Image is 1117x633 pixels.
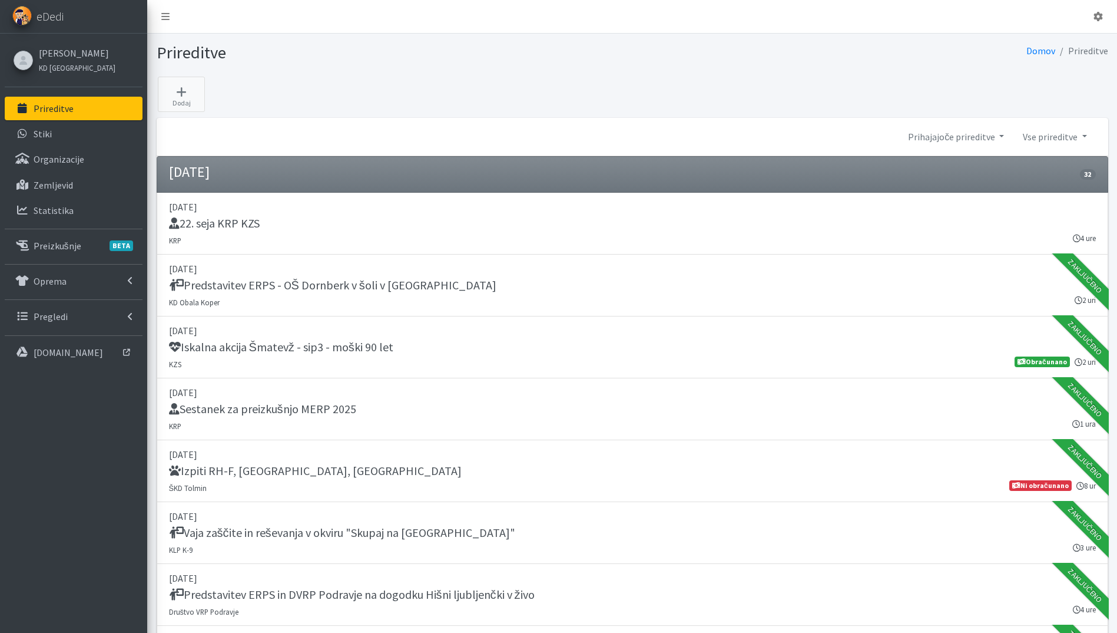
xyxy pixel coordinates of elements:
[34,275,67,287] p: Oprema
[157,255,1108,316] a: [DATE] Predstavitev ERPS - OŠ Dornberk v šoli v [GEOGRAPHIC_DATA] KD Obala Koper 2 uri Zaključeno
[169,526,515,540] h5: Vaja zaščite in reševanja v okviru "Skupaj na [GEOGRAPHIC_DATA]"
[34,179,73,191] p: Zemljevid
[5,122,142,146] a: Stiki
[169,588,535,602] h5: Predstavitev ERPS in DVRP Podravje na dogodku Hišni ljubljenčki v živo
[157,440,1108,502] a: [DATE] Izpiti RH-F, [GEOGRAPHIC_DATA], [GEOGRAPHIC_DATA] ŠKD Tolmin 8 ur Ni obračunano Zaključeno
[157,564,1108,626] a: [DATE] Predstavitev ERPS in DVRP Podravje na dogodku Hišni ljubljenčki v živo Društvo VRP Podravj...
[157,502,1108,564] a: [DATE] Vaja zaščite in reševanja v okviru "Skupaj na [GEOGRAPHIC_DATA]" KLP K-9 3 ure Zaključeno
[169,262,1096,276] p: [DATE]
[169,402,356,416] h5: Sestanek za preizkušnjo MERP 2025
[39,46,115,60] a: [PERSON_NAME]
[169,278,496,292] h5: Predstavitev ERPS - OŠ Dornberk v šoli v [GEOGRAPHIC_DATA]
[169,200,1096,214] p: [DATE]
[1080,169,1095,180] span: 32
[1073,233,1096,244] small: 4 ure
[39,60,115,74] a: KD [GEOGRAPHIC_DATA]
[169,607,238,616] small: Društvo VRP Podravje
[110,240,133,251] span: BETA
[34,153,84,165] p: Organizacije
[169,545,193,555] small: KLP K-9
[158,77,205,112] a: Dodaj
[5,234,142,258] a: PreizkušnjeBETA
[1009,480,1071,491] span: Ni obračunano
[5,341,142,364] a: [DOMAIN_NAME]
[12,6,32,25] img: eDedi
[1013,125,1096,149] a: Vse prireditve
[34,128,52,140] p: Stiki
[157,42,628,63] h1: Prireditve
[169,324,1096,338] p: [DATE]
[169,385,1096,400] p: [DATE]
[169,483,207,493] small: ŠKD Tolmin
[169,360,181,369] small: KZS
[169,571,1096,585] p: [DATE]
[169,509,1096,523] p: [DATE]
[169,421,181,431] small: KRP
[34,205,74,216] p: Statistika
[157,193,1108,255] a: [DATE] 22. seja KRP KZS KRP 4 ure
[5,173,142,197] a: Zemljevid
[169,164,210,181] h4: [DATE]
[169,447,1096,461] p: [DATE]
[34,240,81,252] p: Preizkušnje
[157,378,1108,440] a: [DATE] Sestanek za preizkušnjo MERP 2025 KRP 1 ura Zaključeno
[34,347,103,358] p: [DOMAIN_NAME]
[157,316,1108,378] a: [DATE] Iskalna akcija Šmatevž - sip3 - moški 90 let KZS 2 uri Obračunano Zaključeno
[5,97,142,120] a: Prireditve
[899,125,1013,149] a: Prihajajoče prireditve
[1055,42,1108,60] li: Prireditve
[169,464,462,478] h5: Izpiti RH-F, [GEOGRAPHIC_DATA], [GEOGRAPHIC_DATA]
[34,103,74,114] p: Prireditve
[169,298,220,307] small: KD Obala Koper
[5,305,142,328] a: Pregledi
[37,8,64,25] span: eDedi
[1015,357,1069,367] span: Obračunano
[169,340,393,354] h5: Iskalna akcija Šmatevž - sip3 - moški 90 let
[5,199,142,222] a: Statistika
[39,63,115,72] small: KD [GEOGRAPHIC_DATA]
[34,311,68,322] p: Pregledi
[169,216,260,230] h5: 22. seja KRP KZS
[1026,45,1055,57] a: Domov
[5,269,142,293] a: Oprema
[169,236,181,245] small: KRP
[5,147,142,171] a: Organizacije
